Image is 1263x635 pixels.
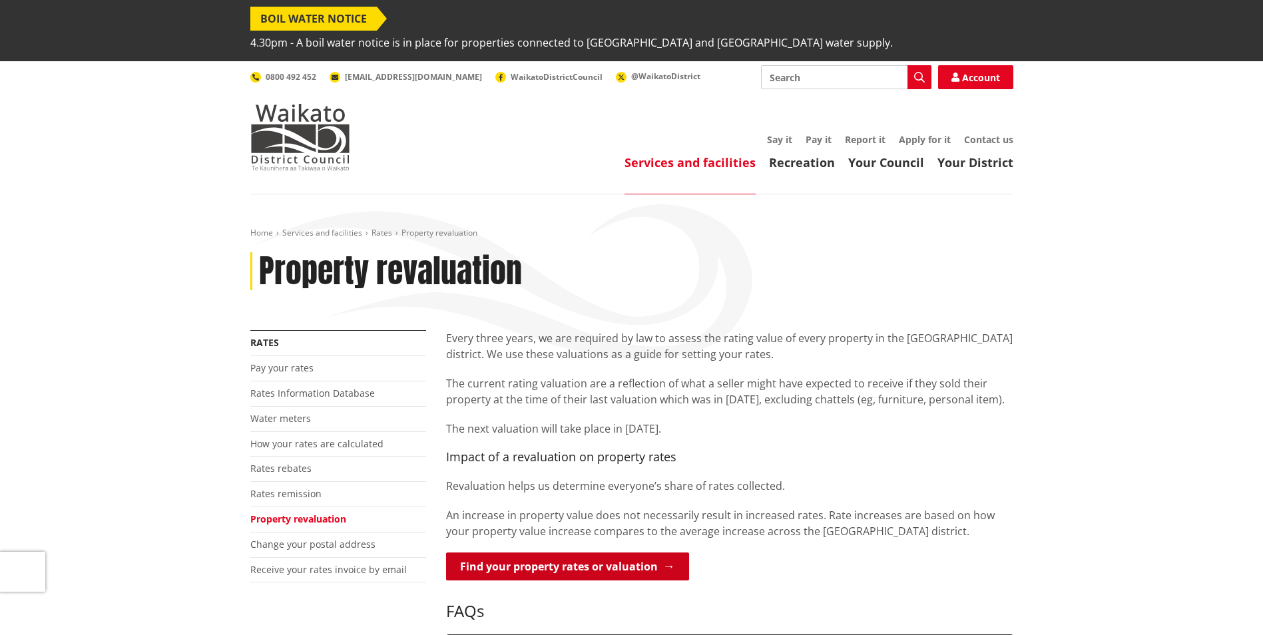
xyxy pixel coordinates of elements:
span: WaikatoDistrictCouncil [511,71,603,83]
h1: Property revaluation [259,252,522,291]
p: Revaluation helps us determine everyone’s share of rates collected. [446,478,1013,494]
a: Account [938,65,1013,89]
a: Services and facilities [282,227,362,238]
p: The next valuation will take place in [DATE]. [446,421,1013,437]
a: Say it [767,133,792,146]
a: Receive your rates invoice by email [250,563,407,576]
a: Rates remission [250,487,322,500]
iframe: Messenger Launcher [1202,579,1250,627]
a: Apply for it [899,133,951,146]
a: Services and facilities [625,154,756,170]
span: Property revaluation [401,227,477,238]
span: @WaikatoDistrict [631,71,700,82]
a: Your District [937,154,1013,170]
img: Waikato District Council - Te Kaunihera aa Takiwaa o Waikato [250,104,350,170]
a: Pay your rates [250,361,314,374]
a: [EMAIL_ADDRESS][DOMAIN_NAME] [330,71,482,83]
h3: FAQs [446,582,1013,621]
p: An increase in property value does not necessarily result in increased rates. Rate increases are ... [446,507,1013,539]
a: Rates [250,336,279,349]
a: Your Council [848,154,924,170]
a: Home [250,227,273,238]
p: Every three years, we are required by law to assess the rating value of every property in the [GE... [446,330,1013,362]
a: Change your postal address [250,538,376,550]
a: Water meters [250,412,311,425]
p: The current rating valuation are a reflection of what a seller might have expected to receive if ... [446,375,1013,407]
span: 4.30pm - A boil water notice is in place for properties connected to [GEOGRAPHIC_DATA] and [GEOGR... [250,31,893,55]
a: Property revaluation [250,513,346,525]
nav: breadcrumb [250,228,1013,239]
a: Report it [845,133,885,146]
a: Rates [372,227,392,238]
a: Rates rebates [250,462,312,475]
span: 0800 492 452 [266,71,316,83]
h4: Impact of a revaluation on property rates [446,450,1013,465]
a: Contact us [964,133,1013,146]
a: Find your property rates or valuation [446,552,689,580]
a: @WaikatoDistrict [616,71,700,82]
span: [EMAIL_ADDRESS][DOMAIN_NAME] [345,71,482,83]
a: Recreation [769,154,835,170]
a: How your rates are calculated [250,437,383,450]
a: WaikatoDistrictCouncil [495,71,603,83]
a: Pay it [806,133,832,146]
a: Rates Information Database [250,387,375,399]
input: Search input [761,65,931,89]
span: BOIL WATER NOTICE [250,7,377,31]
a: 0800 492 452 [250,71,316,83]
